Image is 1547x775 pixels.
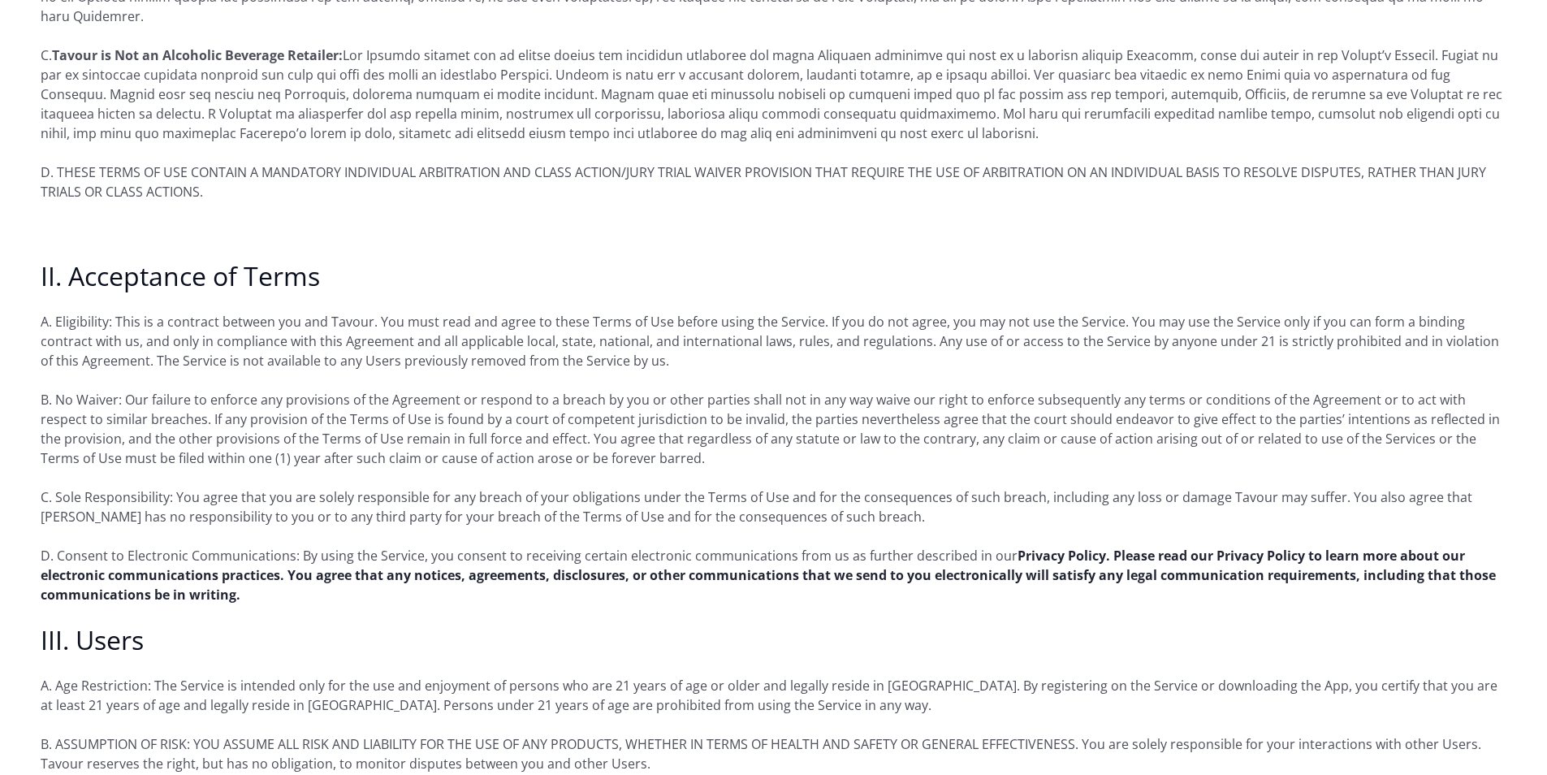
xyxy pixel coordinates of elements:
[41,624,1506,656] h2: III. Users
[41,221,1506,240] p: ‍
[41,390,1506,468] p: B. No Waiver: Our failure to enforce any provisions of the Agreement or respond to a breach by yo...
[41,676,1506,715] p: A. Age Restriction: The Service is intended only for the use and enjoyment of persons who are 21 ...
[41,312,1506,370] p: A. Eligibility: This is a contract between you and Tavour. You must read and agree to these Terms...
[52,46,343,64] strong: Tavour is Not an Alcoholic Beverage Retailer:
[41,487,1506,526] p: C. Sole Responsibility: You agree that you are solely responsible for any breach of your obligati...
[41,162,1506,201] p: D. THESE TERMS OF USE CONTAIN A MANDATORY INDIVIDUAL ARBITRATION AND CLASS ACTION/JURY TRIAL WAIV...
[41,546,1506,604] p: D. Consent to Electronic Communications: By using the Service, you consent to receiving certain e...
[41,260,1506,292] h2: II. Acceptance of Terms
[41,547,1496,604] a: Privacy Policy. Please read our Privacy Policy to learn more about our electronic communications ...
[41,45,1506,143] p: C. Lor Ipsumdo sitamet con ad elitse doeius tem incididun utlaboree dol magna Aliquaen adminimve ...
[41,734,1506,773] p: B. ASSUMPTION OF RISK: YOU ASSUME ALL RISK AND LIABILITY FOR THE USE OF ANY PRODUCTS, WHETHER IN ...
